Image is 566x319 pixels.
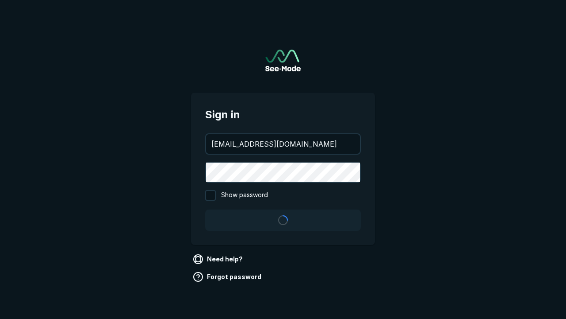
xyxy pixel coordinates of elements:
a: Go to sign in [265,50,301,71]
a: Need help? [191,252,246,266]
input: your@email.com [206,134,360,154]
a: Forgot password [191,270,265,284]
span: Sign in [205,107,361,123]
span: Show password [221,190,268,201]
img: See-Mode Logo [265,50,301,71]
